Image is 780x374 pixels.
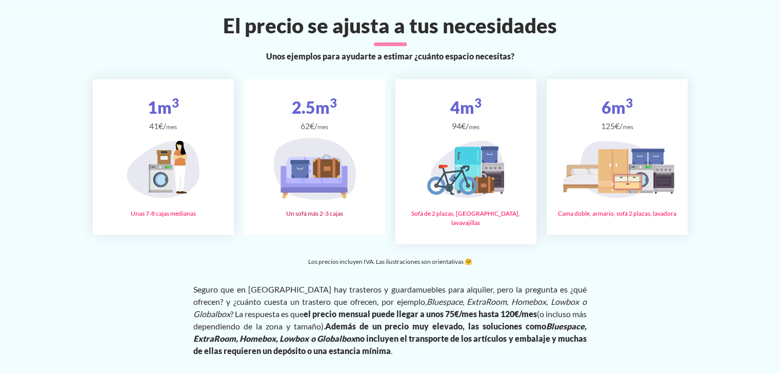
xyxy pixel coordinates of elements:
[555,120,679,132] span: 125€/
[469,123,479,131] small: mes
[193,321,587,355] strong: Además de un precio muy elevado, las soluciones como no incluyen el transporte de los artículos y...
[555,95,679,132] div: 6m
[193,296,587,318] em: Bluespace, ExtraRoom, Homebox, Lowbox o Globalbox
[193,283,587,357] p: Seguro que en [GEOGRAPHIC_DATA] hay trasteros y guardamuebles para alquiler, pero la pregunta es ...
[101,95,226,132] div: 1m
[252,120,377,132] span: 62€/
[317,123,328,131] small: mes
[172,95,179,110] sup: 3
[266,50,514,63] span: Unos ejemplos para ayudarte a estimar ¿cuánto espacio necesitas?
[474,95,482,110] sup: 3
[166,123,177,131] small: mes
[555,209,679,218] div: Cama doble, armario, sofá 2 plazas, lavadora
[330,95,337,110] sup: 3
[404,95,528,132] div: 4m
[308,257,472,265] small: Los precios incluyen IVA. Las ilustraciones son orientativas 🤗
[404,209,528,227] div: Sofá de 2 plazas, [GEOGRAPHIC_DATA], lavavajillas
[626,95,633,110] sup: 3
[623,123,633,131] small: mes
[304,308,536,318] b: el precio mensual puede llegar a unos 75€/mes hasta 120€/mes
[252,95,377,132] div: 2.5m
[596,243,780,374] div: Widget de chat
[404,120,528,132] span: 94€/
[101,209,226,218] div: Unas 7-8 cajas medianas
[101,120,226,132] span: 41€/
[87,13,694,38] h2: El precio se ajusta a tus necesidades
[596,243,780,374] iframe: Chat Widget
[252,209,377,218] div: Un sofá más 2-3 cajas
